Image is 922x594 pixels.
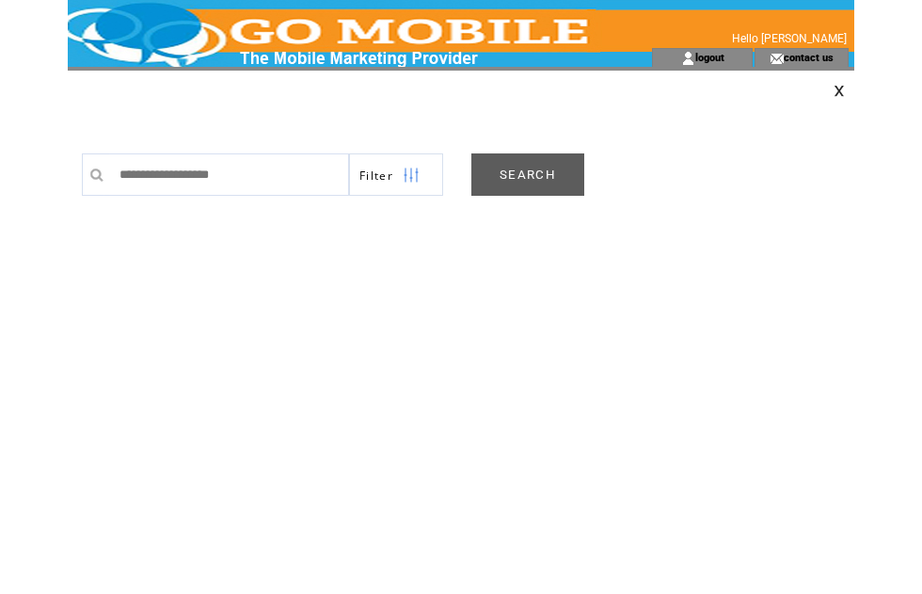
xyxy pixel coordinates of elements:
span: Show filters [359,168,393,184]
img: filters.png [403,154,420,197]
a: logout [695,51,724,63]
a: SEARCH [471,153,584,196]
img: account_icon.gif [681,51,695,66]
img: contact_us_icon.gif [770,51,784,66]
a: Filter [349,153,443,196]
a: contact us [784,51,834,63]
span: Hello [PERSON_NAME] [732,32,847,45]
